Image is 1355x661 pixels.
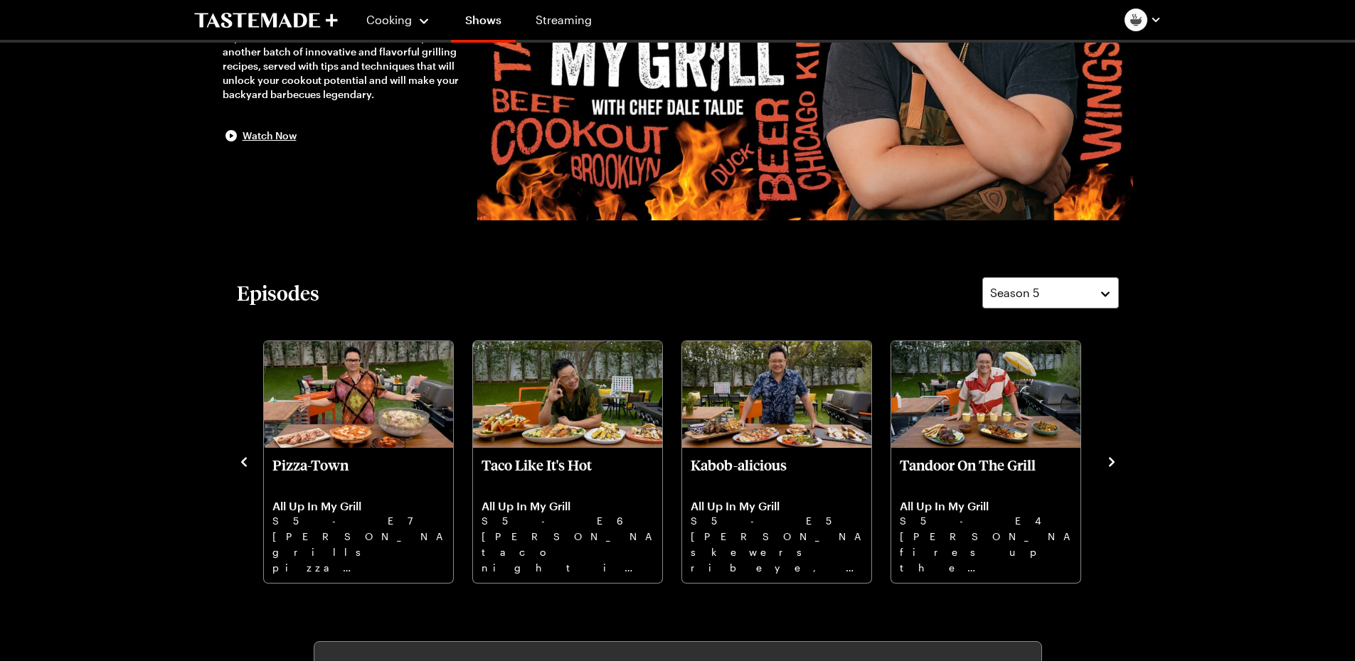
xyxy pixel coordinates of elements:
a: To Tastemade Home Page [194,12,338,28]
button: Cooking [366,3,431,37]
span: Watch Now [243,129,297,143]
button: Profile picture [1125,9,1162,31]
p: S5 - E6 [482,513,654,529]
a: Kabob-alicious [691,456,863,574]
p: Pizza-Town [272,456,445,490]
img: Kabob-alicious [682,341,871,448]
img: Profile picture [1125,9,1147,31]
p: Kabob-alicious [691,456,863,490]
a: Taco Like It's Hot [482,456,654,574]
img: Tandoor On The Grill [891,341,1080,448]
a: Tandoor On The Grill [900,456,1072,574]
div: Tandoor On The Grill [891,341,1080,583]
p: S5 - E5 [691,513,863,529]
div: 4 / 8 [681,337,890,584]
div: 2 / 8 [262,337,472,584]
p: [PERSON_NAME] taco night is next-level: crispy corn ribs, grilled pepian chicken, sweet empanadas... [482,529,654,574]
a: Shows [451,3,516,43]
p: [PERSON_NAME] skewers ribeye, salmon, smoky eggplant dip, and grilled peaches. Food on sticks nev... [691,529,863,574]
div: Top Chef [PERSON_NAME] is back to fire up another batch of innovative and flavorful grilling reci... [223,31,463,102]
a: Pizza-Town [272,456,445,574]
div: Taco Like It's Hot [473,341,662,583]
p: All Up In My Grill [272,499,445,513]
p: [PERSON_NAME] grills pizza bagels, pasta pie, epic chop salad, and caramel olive oil cake. Pizza ... [272,529,445,574]
p: All Up In My Grill [900,499,1072,513]
div: Kabob-alicious [682,341,871,583]
p: S5 - E4 [900,513,1072,529]
div: 3 / 8 [472,337,681,584]
img: Taco Like It's Hot [473,341,662,448]
img: Pizza-Town [264,341,453,448]
p: S5 - E7 [272,513,445,529]
div: 5 / 8 [890,337,1099,584]
button: Season 5 [982,277,1119,308]
p: [PERSON_NAME] fires up the tandoor - juicy chicken, crispy cauliflower, silky mango lassi dessert... [900,529,1072,574]
p: All Up In My Grill [691,499,863,513]
span: Cooking [366,13,412,26]
h2: Episodes [237,280,319,306]
p: All Up In My Grill [482,499,654,513]
p: Tandoor On The Grill [900,456,1072,490]
span: Season 5 [990,284,1039,301]
div: Pizza-Town [264,341,453,583]
button: navigate to next item [1105,452,1119,469]
p: Taco Like It's Hot [482,456,654,490]
button: navigate to previous item [237,452,251,469]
